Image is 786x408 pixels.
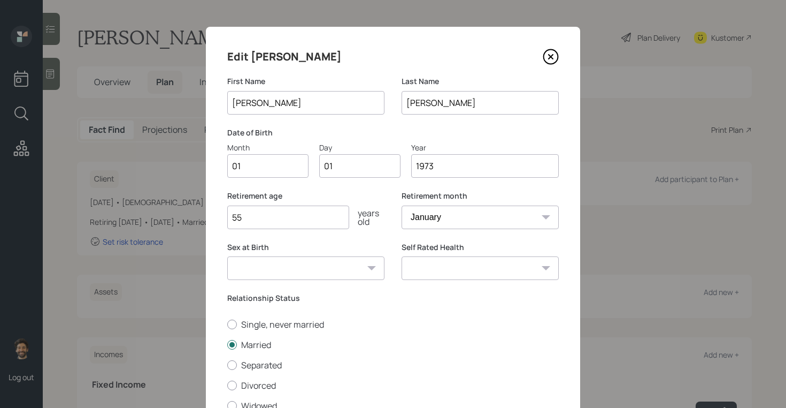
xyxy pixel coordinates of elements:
label: Retirement month [402,191,559,201]
label: Separated [227,359,559,371]
label: First Name [227,76,384,87]
label: Self Rated Health [402,242,559,253]
label: Married [227,339,559,351]
input: Day [319,154,400,178]
label: Relationship Status [227,293,559,304]
input: Month [227,154,309,178]
label: Date of Birth [227,127,559,138]
div: Day [319,142,400,153]
label: Single, never married [227,319,559,330]
label: Divorced [227,380,559,391]
div: Month [227,142,309,153]
div: years old [349,209,384,226]
h4: Edit [PERSON_NAME] [227,48,342,65]
input: Year [411,154,559,178]
div: Year [411,142,559,153]
label: Sex at Birth [227,242,384,253]
label: Retirement age [227,191,384,201]
label: Last Name [402,76,559,87]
